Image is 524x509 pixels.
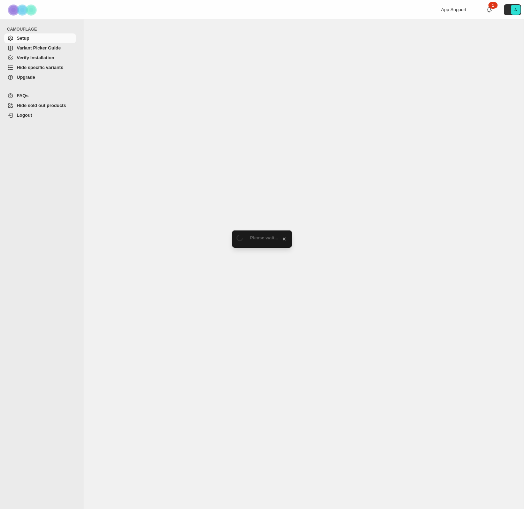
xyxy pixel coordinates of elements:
[486,6,493,13] a: 1
[4,63,76,72] a: Hide specific variants
[4,91,76,101] a: FAQs
[511,5,521,15] span: Avatar with initials A
[488,2,498,9] div: 1
[514,8,517,12] text: A
[17,93,29,98] span: FAQs
[4,110,76,120] a: Logout
[4,43,76,53] a: Variant Picker Guide
[4,72,76,82] a: Upgrade
[17,103,66,108] span: Hide sold out products
[17,65,63,70] span: Hide specific variants
[17,45,61,51] span: Variant Picker Guide
[4,53,76,63] a: Verify Installation
[17,75,35,80] span: Upgrade
[17,55,54,60] span: Verify Installation
[17,113,32,118] span: Logout
[6,0,40,20] img: Camouflage
[504,4,521,15] button: Avatar with initials A
[7,26,79,32] span: CAMOUFLAGE
[441,7,466,12] span: App Support
[4,101,76,110] a: Hide sold out products
[4,33,76,43] a: Setup
[17,36,29,41] span: Setup
[250,235,278,240] span: Please wait...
